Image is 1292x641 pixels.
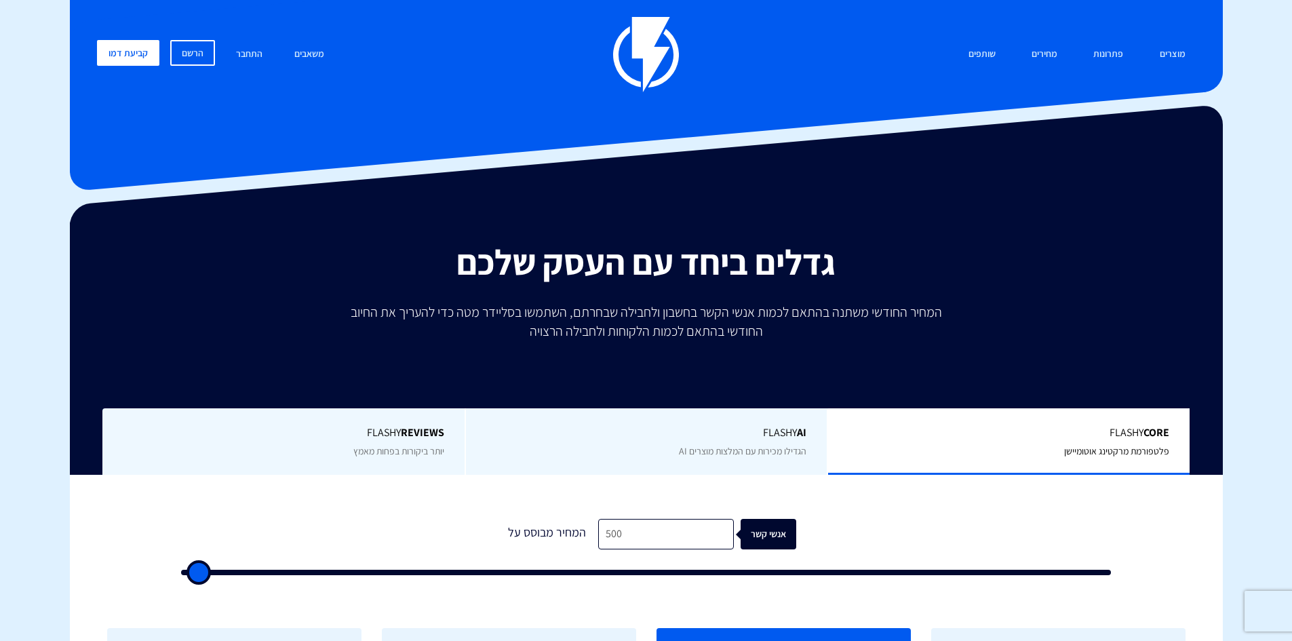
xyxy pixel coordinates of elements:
span: Flashy [848,425,1169,441]
b: REVIEWS [401,425,444,440]
b: Core [1143,425,1169,440]
b: AI [797,425,806,440]
a: קביעת דמו [97,40,159,66]
a: פתרונות [1083,40,1133,69]
a: שותפים [958,40,1006,69]
span: Flashy [486,425,807,441]
span: יותר ביקורות בפחות מאמץ [353,445,444,457]
a: מוצרים [1150,40,1196,69]
a: משאבים [284,40,334,69]
div: אנשי קשר [747,519,803,549]
h2: גדלים ביחד עם העסק שלכם [80,243,1213,281]
a: הרשם [170,40,215,66]
p: המחיר החודשי משתנה בהתאם לכמות אנשי הקשר בחשבון ולחבילה שבחרתם, השתמשו בסליידר מטה כדי להעריך את ... [341,303,952,341]
a: מחירים [1021,40,1068,69]
a: התחבר [226,40,273,69]
span: פלטפורמת מרקטינג אוטומיישן [1064,445,1169,457]
span: הגדילו מכירות עם המלצות מוצרים AI [679,445,806,457]
span: Flashy [123,425,444,441]
div: המחיר מבוסס על [496,519,598,549]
